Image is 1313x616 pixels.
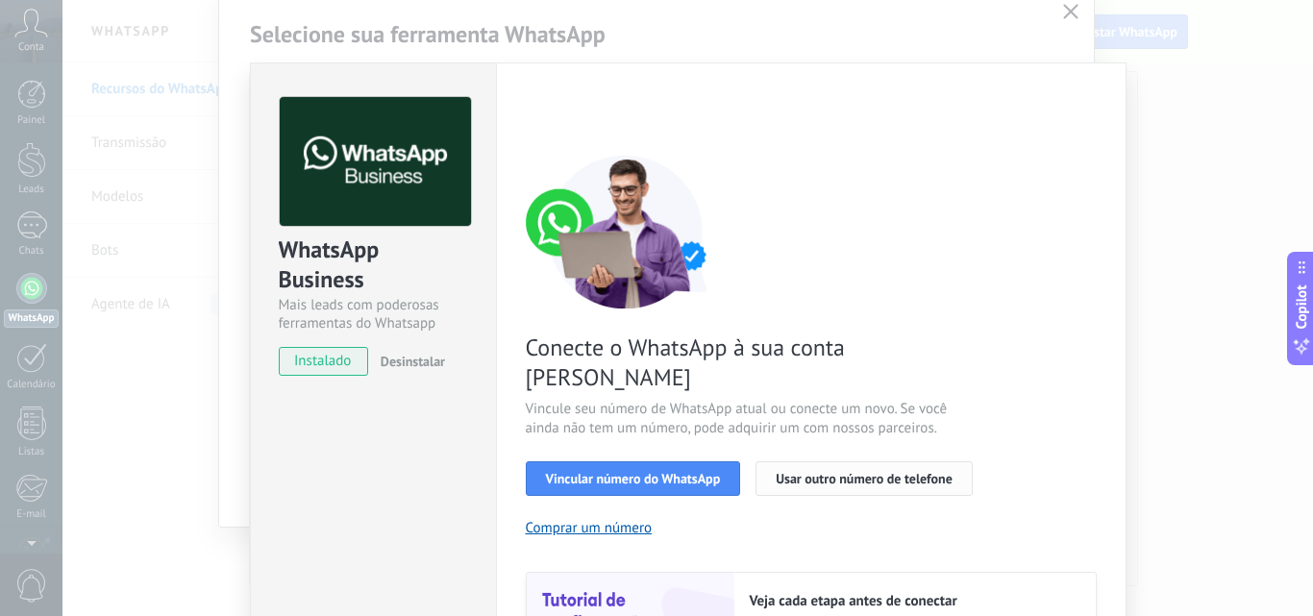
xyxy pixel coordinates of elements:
span: instalado [280,347,367,376]
span: Desinstalar [381,353,445,370]
div: WhatsApp Business [279,234,468,296]
div: Mais leads com poderosas ferramentas do Whatsapp [279,296,468,333]
button: Vincular número do WhatsApp [526,461,741,496]
span: Usar outro número de telefone [776,472,953,485]
button: Usar outro número de telefone [756,461,973,496]
button: Comprar um número [526,519,653,537]
h2: Veja cada etapa antes de conectar [750,592,1077,610]
span: Conecte o WhatsApp à sua conta [PERSON_NAME] [526,333,983,392]
span: Vincule seu número de WhatsApp atual ou conecte um novo. Se você ainda não tem um número, pode ad... [526,400,983,438]
span: Vincular número do WhatsApp [546,472,721,485]
span: Copilot [1292,284,1311,329]
img: logo_main.png [280,97,471,227]
img: connect number [526,155,728,308]
button: Desinstalar [373,347,445,376]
